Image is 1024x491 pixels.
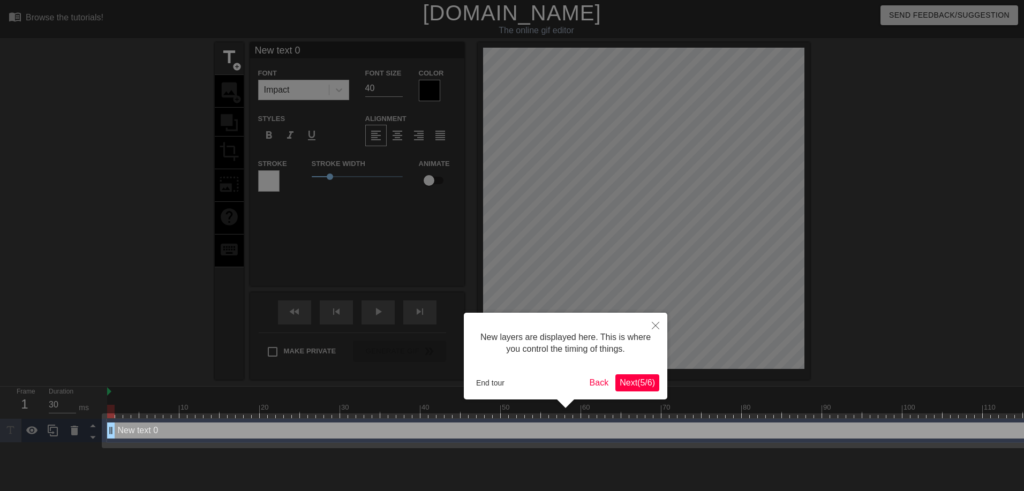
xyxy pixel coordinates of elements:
[585,374,613,391] button: Back
[644,313,667,337] button: Close
[615,374,659,391] button: Next
[472,375,509,391] button: End tour
[620,378,655,387] span: Next ( 5 / 6 )
[472,321,659,366] div: New layers are displayed here. This is where you control the timing of things.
